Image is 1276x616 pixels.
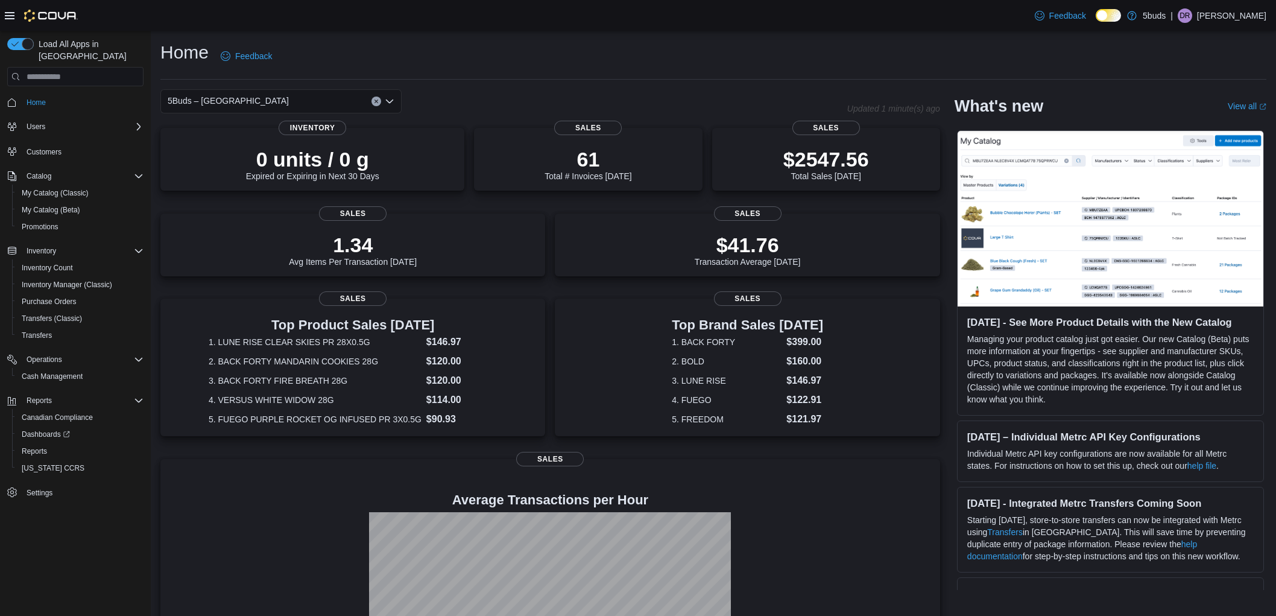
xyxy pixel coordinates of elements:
span: Home [22,95,144,110]
h4: Average Transactions per Hour [170,493,930,507]
a: Inventory Manager (Classic) [17,278,117,292]
button: My Catalog (Classic) [12,185,148,202]
button: Cash Management [12,368,148,385]
span: Inventory [22,244,144,258]
a: Inventory Count [17,261,78,275]
span: Sales [516,452,584,466]
span: Inventory Manager (Classic) [22,280,112,290]
span: Load All Apps in [GEOGRAPHIC_DATA] [34,38,144,62]
button: Reports [2,392,148,409]
p: [PERSON_NAME] [1197,8,1266,23]
a: View allExternal link [1228,101,1266,111]
span: Sales [554,121,622,135]
span: Reports [17,444,144,459]
button: [US_STATE] CCRS [12,460,148,477]
button: Catalog [22,169,56,183]
span: Inventory Count [17,261,144,275]
button: Open list of options [385,97,394,106]
span: Canadian Compliance [22,413,93,422]
span: Catalog [22,169,144,183]
span: Sales [714,206,782,221]
a: Transfers [987,527,1023,537]
dt: 1. BACK FORTY [672,336,782,348]
span: Reports [22,446,47,456]
button: Reports [22,393,57,408]
a: My Catalog (Beta) [17,203,85,217]
button: Reports [12,443,148,460]
span: Home [27,98,46,107]
span: Feedback [235,50,272,62]
span: Purchase Orders [22,297,77,306]
span: Transfers [22,331,52,340]
span: Inventory [279,121,346,135]
a: [US_STATE] CCRS [17,461,89,475]
dd: $120.00 [426,373,497,388]
button: Users [2,118,148,135]
dd: $122.91 [786,393,823,407]
button: Clear input [371,97,381,106]
span: My Catalog (Beta) [17,203,144,217]
nav: Complex example [7,89,144,533]
a: help documentation [967,539,1197,561]
button: Home [2,94,148,111]
div: Avg Items Per Transaction [DATE] [289,233,417,267]
h3: [DATE] - See More Product Details with the New Catalog [967,316,1254,328]
p: 61 [545,147,631,171]
span: My Catalog (Classic) [17,186,144,200]
dd: $146.97 [426,335,497,349]
dd: $160.00 [786,354,823,369]
button: Inventory Count [12,259,148,276]
span: Operations [27,355,62,364]
span: Sales [319,291,387,306]
a: Customers [22,145,66,159]
dt: 3. LUNE RISE [672,375,782,387]
p: 1.34 [289,233,417,257]
button: Promotions [12,218,148,235]
span: Reports [27,396,52,405]
dt: 2. BACK FORTY MANDARIN COOKIES 28G [209,355,422,367]
span: Reports [22,393,144,408]
p: $2547.56 [783,147,869,171]
dd: $90.93 [426,412,497,427]
dt: 1. LUNE RISE CLEAR SKIES PR 28X0.5G [209,336,422,348]
span: Canadian Compliance [17,410,144,425]
div: Total Sales [DATE] [783,147,869,181]
button: Customers [2,142,148,160]
a: Reports [17,444,52,459]
svg: External link [1259,103,1266,110]
span: Inventory Manager (Classic) [17,278,144,292]
span: Transfers (Classic) [22,314,82,323]
span: DR [1180,8,1190,23]
div: Transaction Average [DATE] [695,233,801,267]
span: Users [27,122,45,132]
a: Canadian Compliance [17,410,98,425]
span: Customers [22,144,144,159]
input: Dark Mode [1096,9,1121,22]
a: My Catalog (Classic) [17,186,93,200]
a: Dashboards [12,426,148,443]
a: Promotions [17,220,63,234]
span: Inventory Count [22,263,73,273]
button: Transfers [12,327,148,344]
dd: $121.97 [786,412,823,427]
h1: Home [160,40,209,65]
dt: 4. VERSUS WHITE WIDOW 28G [209,394,422,406]
div: Expired or Expiring in Next 30 Days [246,147,379,181]
span: Dashboards [22,430,70,439]
a: Transfers [17,328,57,343]
dt: 5. FREEDOM [672,413,782,425]
p: Starting [DATE], store-to-store transfers can now be integrated with Metrc using in [GEOGRAPHIC_D... [967,514,1254,562]
button: Catalog [2,168,148,185]
a: Cash Management [17,369,87,384]
h3: [DATE] – Individual Metrc API Key Configurations [967,431,1254,443]
span: Sales [714,291,782,306]
span: Cash Management [22,372,83,381]
span: Settings [22,485,144,500]
span: Users [22,119,144,134]
button: Inventory [2,243,148,259]
span: Promotions [22,222,58,232]
p: | [1170,8,1173,23]
span: Transfers (Classic) [17,311,144,326]
span: Promotions [17,220,144,234]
